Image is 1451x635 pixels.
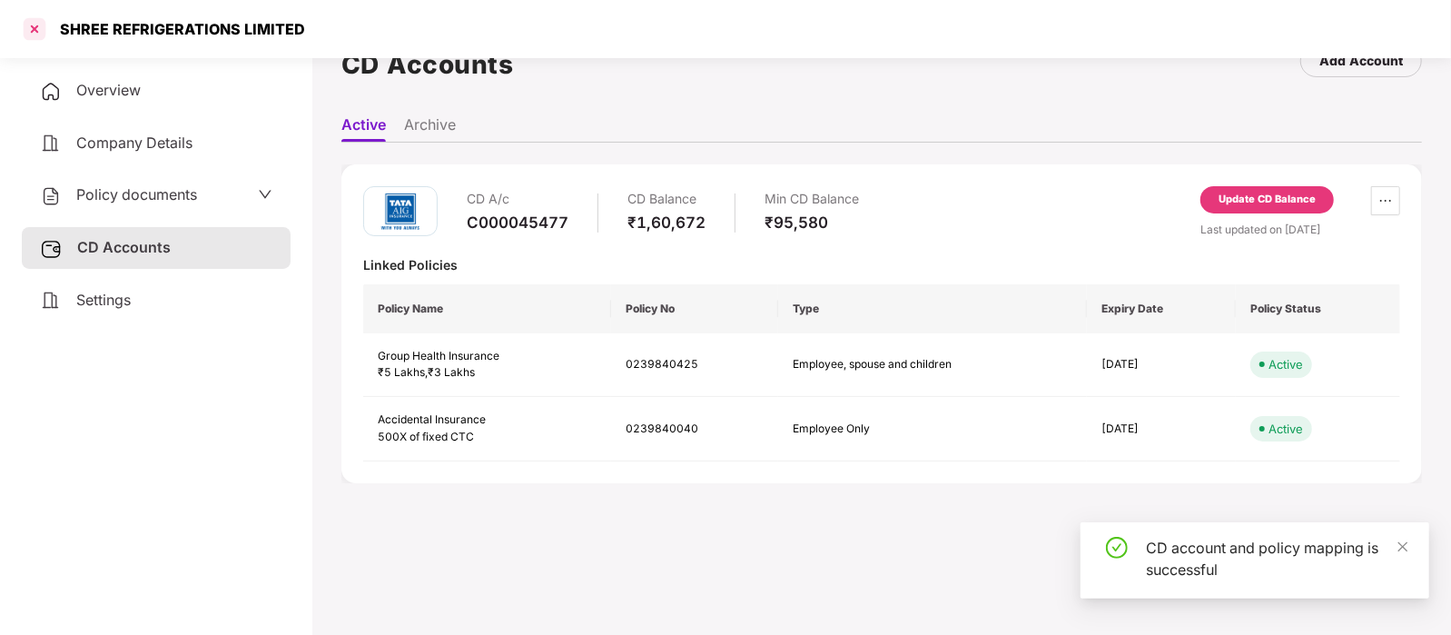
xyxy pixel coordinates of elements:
[76,291,131,309] span: Settings
[76,134,192,152] span: Company Details
[428,365,475,379] span: ₹3 Lakhs
[76,81,141,99] span: Overview
[49,20,305,38] div: SHREE REFRIGERATIONS LIMITED
[40,81,62,103] img: svg+xml;base64,PHN2ZyB4bWxucz0iaHR0cDovL3d3dy53My5vcmcvMjAwMC9zdmciIHdpZHRoPSIyNCIgaGVpZ2h0PSIyNC...
[1200,221,1400,238] div: Last updated on [DATE]
[765,186,859,213] div: Min CD Balance
[1087,397,1236,461] td: [DATE]
[373,184,428,239] img: tatag.png
[778,284,1087,333] th: Type
[378,348,597,365] div: Group Health Insurance
[1319,51,1403,71] div: Add Account
[627,186,706,213] div: CD Balance
[1268,355,1303,373] div: Active
[467,213,568,233] div: C000045477
[40,185,62,207] img: svg+xml;base64,PHN2ZyB4bWxucz0iaHR0cDovL3d3dy53My5vcmcvMjAwMC9zdmciIHdpZHRoPSIyNCIgaGVpZ2h0PSIyNC...
[1236,284,1400,333] th: Policy Status
[611,397,778,461] td: 0239840040
[1371,186,1400,215] button: ellipsis
[378,412,597,429] div: Accidental Insurance
[793,421,992,438] div: Employee Only
[1268,420,1303,438] div: Active
[40,133,62,154] img: svg+xml;base64,PHN2ZyB4bWxucz0iaHR0cDovL3d3dy53My5vcmcvMjAwMC9zdmciIHdpZHRoPSIyNCIgaGVpZ2h0PSIyNC...
[1219,192,1316,208] div: Update CD Balance
[1106,537,1128,559] span: check-circle
[404,115,456,142] li: Archive
[765,213,859,233] div: ₹95,580
[76,185,197,203] span: Policy documents
[341,45,514,84] h1: CD Accounts
[363,256,1400,273] div: Linked Policies
[40,290,62,312] img: svg+xml;base64,PHN2ZyB4bWxucz0iaHR0cDovL3d3dy53My5vcmcvMjAwMC9zdmciIHdpZHRoPSIyNCIgaGVpZ2h0PSIyNC...
[258,187,272,202] span: down
[341,115,386,142] li: Active
[1087,284,1236,333] th: Expiry Date
[611,284,778,333] th: Policy No
[611,333,778,398] td: 0239840425
[627,213,706,233] div: ₹1,60,672
[363,284,611,333] th: Policy Name
[1397,541,1409,553] span: close
[77,238,171,256] span: CD Accounts
[40,238,63,260] img: svg+xml;base64,PHN2ZyB3aWR0aD0iMjUiIGhlaWdodD0iMjQiIHZpZXdCb3g9IjAgMCAyNSAyNCIgZmlsbD0ibm9uZSIgeG...
[467,186,568,213] div: CD A/c
[1087,333,1236,398] td: [DATE]
[378,430,474,443] span: 500X of fixed CTC
[378,365,428,379] span: ₹5 Lakhs ,
[793,356,992,373] div: Employee, spouse and children
[1372,193,1399,208] span: ellipsis
[1146,537,1407,580] div: CD account and policy mapping is successful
